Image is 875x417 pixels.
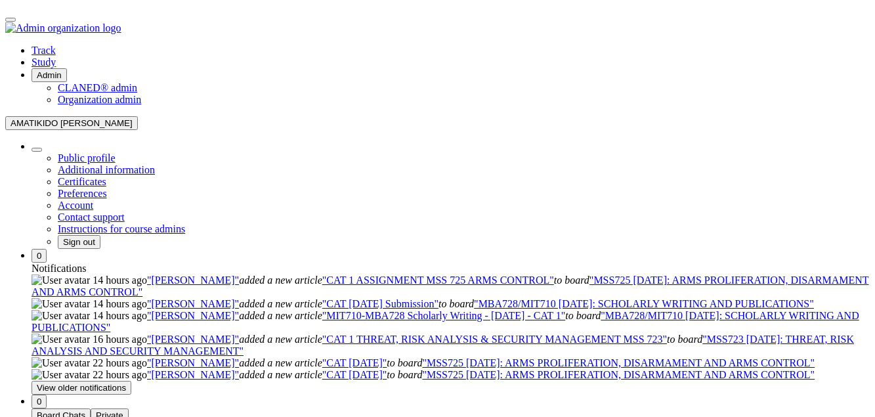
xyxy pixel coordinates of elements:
span: Public profile [58,152,116,164]
a: Study [32,56,56,68]
span: Admin [37,70,62,80]
button: View older notifications [32,381,131,395]
span: 0 [37,251,41,261]
span: Contact support [58,211,125,223]
a: Track [32,45,56,56]
span: Instructions for course admins [58,223,185,234]
img: Admin organization logo [5,22,121,34]
button: 0 [32,249,47,263]
div: Notifications [32,263,870,274]
span: Account [58,200,93,211]
span: 0 [37,397,41,406]
span: Preferences [58,188,107,199]
button: 0 [32,395,47,408]
span: Certificates [58,176,106,187]
a: Organization admin [58,94,141,105]
i: to board [667,334,702,345]
span: Sign out [63,237,95,247]
a: "MSS725 [DATE]: ARMS PROLIFERATION, DISARMAMENT AND ARMS CONTROL" [32,274,869,297]
a: "MBA728/MIT710 [DATE]: SCHOLARLY WRITING AND PUBLICATIONS" [474,298,814,309]
img: User avatar [32,274,90,286]
img: User avatar [32,357,90,369]
button: Admin [32,68,67,82]
img: User avatar [32,298,90,310]
a: CLANED® admin [58,82,137,93]
span: Additional information [58,164,155,175]
a: "MSS723 [DATE]: THREAT, RISK ANALYSIS AND SECURITY MANAGEMENT" [32,334,854,357]
img: User avatar [32,334,90,345]
img: User avatar [32,369,90,381]
img: User avatar [32,310,90,322]
button: AMATIKIDO [PERSON_NAME] [5,116,138,130]
a: "MSS725 [DATE]: ARMS PROLIFERATION, DISARMAMENT AND ARMS CONTROL" [422,357,815,368]
a: "MBA728/MIT710 [DATE]: SCHOLARLY WRITING AND PUBLICATIONS" [32,310,859,333]
i: to board [565,310,601,321]
i: to board [554,274,589,286]
span: AMATIKIDO [PERSON_NAME] [11,118,133,128]
a: "MSS725 [DATE]: ARMS PROLIFERATION, DISARMAMENT AND ARMS CONTROL" [422,369,815,380]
